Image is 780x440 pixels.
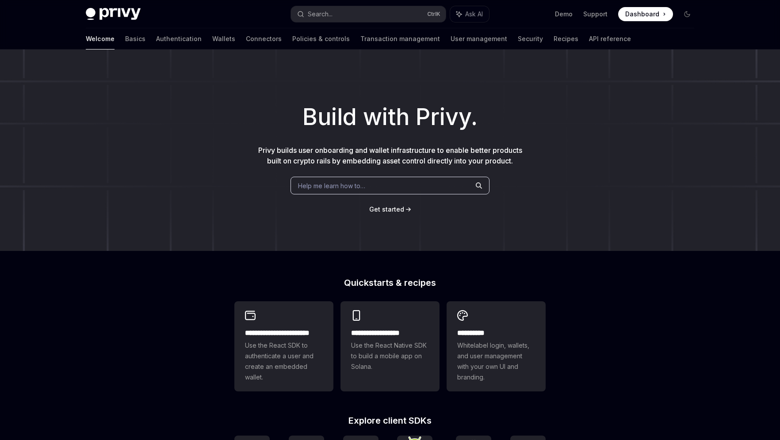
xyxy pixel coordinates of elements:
span: Ctrl K [427,11,440,18]
a: Transaction management [360,28,440,49]
a: **** **** **** ***Use the React Native SDK to build a mobile app on Solana. [340,301,440,391]
img: dark logo [86,8,141,20]
span: Use the React SDK to authenticate a user and create an embedded wallet. [245,340,323,383]
a: Welcome [86,28,115,49]
span: Get started [369,205,404,213]
a: Authentication [156,28,202,49]
span: Use the React Native SDK to build a mobile app on Solana. [351,340,429,372]
a: Policies & controls [292,28,350,49]
a: Support [583,10,608,19]
div: Search... [308,9,333,19]
a: Demo [555,10,573,19]
span: Privy builds user onboarding and wallet infrastructure to enable better products built on crypto ... [258,146,522,165]
a: **** *****Whitelabel login, wallets, and user management with your own UI and branding. [447,301,546,391]
a: Dashboard [618,7,673,21]
button: Ask AI [450,6,489,22]
a: Wallets [212,28,235,49]
a: Basics [125,28,145,49]
span: Ask AI [465,10,483,19]
h2: Explore client SDKs [234,416,546,425]
h2: Quickstarts & recipes [234,278,546,287]
a: Connectors [246,28,282,49]
a: API reference [589,28,631,49]
a: Recipes [554,28,578,49]
a: Security [518,28,543,49]
button: Toggle dark mode [680,7,694,21]
a: User management [451,28,507,49]
span: Whitelabel login, wallets, and user management with your own UI and branding. [457,340,535,383]
span: Help me learn how to… [298,181,365,190]
a: Get started [369,205,404,214]
button: Search...CtrlK [291,6,446,22]
h1: Build with Privy. [14,100,766,134]
span: Dashboard [625,10,659,19]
